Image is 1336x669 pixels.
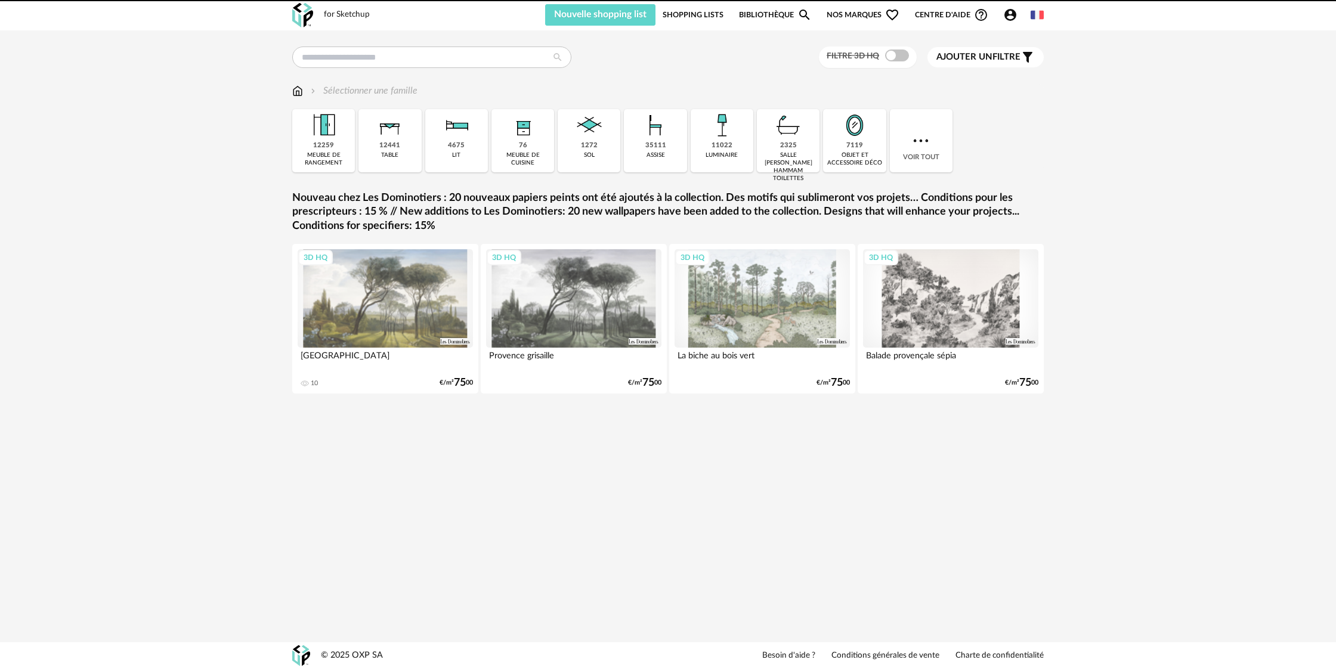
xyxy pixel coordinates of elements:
[1019,379,1031,387] span: 75
[827,52,879,60] span: Filtre 3D HQ
[292,84,303,98] img: svg+xml;base64,PHN2ZyB3aWR0aD0iMTYiIGhlaWdodD0iMTciIHZpZXdCb3g9IjAgMCAxNiAxNyIgZmlsbD0ibm9uZSIgeG...
[712,141,732,150] div: 11022
[936,51,1020,63] span: filtre
[495,151,551,167] div: meuble de cuisine
[581,141,598,150] div: 1272
[645,141,666,150] div: 35111
[1003,8,1023,22] span: Account Circle icon
[554,10,647,19] span: Nouvelle shopping list
[772,109,805,141] img: Salle%20de%20bain.png
[846,141,863,150] div: 7119
[1003,8,1018,22] span: Account Circle icon
[545,4,655,26] button: Nouvelle shopping list
[298,250,333,265] div: 3D HQ
[797,8,812,22] span: Magnify icon
[839,109,871,141] img: Miroir.png
[454,379,466,387] span: 75
[642,379,654,387] span: 75
[863,348,1038,371] div: Balade provençale sépia
[831,651,939,661] a: Conditions générales de vente
[675,250,710,265] div: 3D HQ
[381,151,398,159] div: table
[1020,50,1035,64] span: Filter icon
[669,244,855,394] a: 3D HQ La biche au bois vert €/m²7500
[858,244,1044,394] a: 3D HQ Balade provençale sépia €/m²7500
[324,10,370,20] div: for Sketchup
[308,84,417,98] div: Sélectionner une famille
[440,379,473,387] div: €/m² 00
[639,109,672,141] img: Assise.png
[311,379,318,388] div: 10
[487,250,521,265] div: 3D HQ
[927,47,1044,67] button: Ajouter unfiltre Filter icon
[321,650,383,661] div: © 2025 OXP SA
[910,130,932,151] img: more.7b13dc1.svg
[827,4,899,26] span: Nos marques
[885,8,899,22] span: Heart Outline icon
[308,84,318,98] img: svg+xml;base64,PHN2ZyB3aWR0aD0iMTYiIGhlaWdodD0iMTYiIHZpZXdCb3g9IjAgMCAxNiAxNiIgZmlsbD0ibm9uZSIgeG...
[486,348,661,371] div: Provence grisaille
[292,3,313,27] img: OXP
[831,379,843,387] span: 75
[974,8,988,22] span: Help Circle Outline icon
[519,141,527,150] div: 76
[915,8,988,22] span: Centre d'aideHelp Circle Outline icon
[936,52,992,61] span: Ajouter un
[706,109,738,141] img: Luminaire.png
[292,645,310,666] img: OXP
[706,151,738,159] div: luminaire
[1005,379,1038,387] div: €/m² 00
[440,109,472,141] img: Literie.png
[780,141,797,150] div: 2325
[762,651,815,661] a: Besoin d'aide ?
[481,244,667,394] a: 3D HQ Provence grisaille €/m²7500
[760,151,816,182] div: salle [PERSON_NAME] hammam toilettes
[628,379,661,387] div: €/m² 00
[663,4,723,26] a: Shopping Lists
[890,109,952,172] div: Voir tout
[864,250,898,265] div: 3D HQ
[817,379,850,387] div: €/m² 00
[374,109,406,141] img: Table.png
[739,4,812,26] a: BibliothèqueMagnify icon
[827,151,882,167] div: objet et accessoire déco
[448,141,465,150] div: 4675
[573,109,605,141] img: Sol.png
[1031,8,1044,21] img: fr
[584,151,595,159] div: sol
[298,348,473,371] div: [GEOGRAPHIC_DATA]
[379,141,400,150] div: 12441
[675,348,850,371] div: La biche au bois vert
[507,109,539,141] img: Rangement.png
[296,151,351,167] div: meuble de rangement
[308,109,340,141] img: Meuble%20de%20rangement.png
[313,141,334,150] div: 12259
[292,191,1044,233] a: Nouveau chez Les Dominotiers : 20 nouveaux papiers peints ont été ajoutés à la collection. Des mo...
[955,651,1044,661] a: Charte de confidentialité
[452,151,460,159] div: lit
[292,244,478,394] a: 3D HQ [GEOGRAPHIC_DATA] 10 €/m²7500
[647,151,665,159] div: assise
